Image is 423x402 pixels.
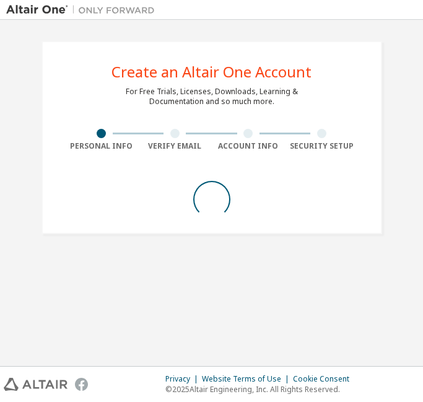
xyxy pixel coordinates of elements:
[285,141,359,151] div: Security Setup
[111,64,312,79] div: Create an Altair One Account
[4,378,68,391] img: altair_logo.svg
[165,374,202,384] div: Privacy
[126,87,298,107] div: For Free Trials, Licenses, Downloads, Learning & Documentation and so much more.
[6,4,161,16] img: Altair One
[293,374,357,384] div: Cookie Consent
[138,141,212,151] div: Verify Email
[75,378,88,391] img: facebook.svg
[165,384,357,395] p: © 2025 Altair Engineering, Inc. All Rights Reserved.
[212,141,286,151] div: Account Info
[202,374,293,384] div: Website Terms of Use
[65,141,139,151] div: Personal Info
